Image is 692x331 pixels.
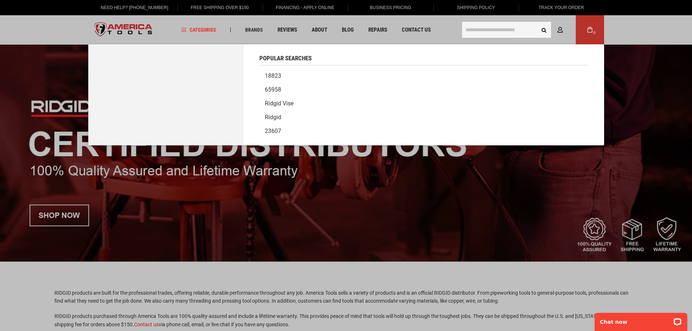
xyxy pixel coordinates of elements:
a: Ridgid [259,110,588,124]
a: Ridgid vise [259,97,588,110]
span: Brands [245,27,263,32]
span: Categories [181,27,216,32]
a: 23607 [259,124,588,138]
a: Categories [178,25,219,35]
a: 65958 [259,83,588,97]
button: Search [537,23,551,37]
span: Popular Searches [259,55,312,61]
a: Brands [242,25,266,35]
iframe: LiveChat chat widget [590,308,692,331]
a: 18823 [259,69,588,83]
